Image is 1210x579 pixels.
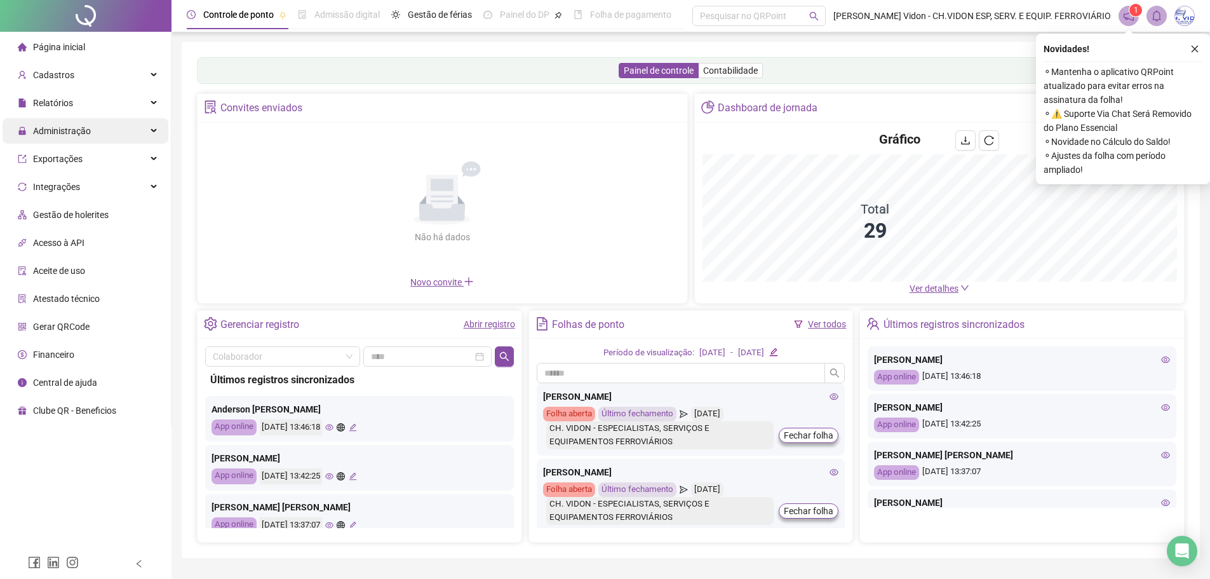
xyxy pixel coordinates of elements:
h4: Gráfico [879,130,920,148]
div: Último fechamento [598,482,676,497]
span: notification [1123,10,1134,22]
span: eye [1161,451,1170,460]
span: bell [1151,10,1162,22]
span: search [830,368,840,378]
span: setting [204,317,217,330]
span: edit [349,521,357,529]
span: Folha de pagamento [590,10,671,20]
span: solution [204,100,217,114]
span: edit [769,348,777,356]
div: Convites enviados [220,97,302,119]
div: Últimos registros sincronizados [210,372,509,388]
img: 30584 [1175,6,1194,25]
span: search [809,11,819,21]
span: eye [830,392,838,401]
button: Fechar folha [779,503,838,519]
span: edit [349,423,357,432]
span: ⚬ ⚠️ Suporte Via Chat Será Removido do Plano Essencial [1044,107,1202,135]
div: [DATE] 13:42:25 [874,418,1170,432]
span: global [337,521,345,529]
span: eye [1161,355,1170,364]
div: Últimos registros sincronizados [884,314,1025,336]
span: eye [325,521,333,529]
span: Controle de ponto [203,10,274,20]
span: Contabilidade [703,65,758,76]
span: eye [1161,403,1170,412]
span: Relatórios [33,98,73,108]
span: ⚬ Novidade no Cálculo do Saldo! [1044,135,1202,149]
span: facebook [28,556,41,569]
div: App online [212,419,257,435]
span: eye [325,472,333,480]
span: Gestão de férias [408,10,472,20]
span: Painel de controle [624,65,694,76]
span: Atestado técnico [33,294,100,304]
span: edit [349,472,357,480]
span: global [337,423,345,432]
div: App online [874,465,919,480]
span: Novidades ! [1044,42,1089,56]
span: gift [18,406,27,415]
span: send [680,407,688,421]
span: search [499,351,509,362]
span: file-text [535,317,549,330]
span: Clube QR - Beneficios [33,405,116,416]
span: eye [325,423,333,432]
span: Gerar QRCode [33,322,90,332]
a: Ver detalhes down [910,283,969,294]
span: close [1190,44,1199,53]
span: info-circle [18,378,27,387]
span: user-add [18,71,27,79]
span: Financeiro [33,350,74,360]
div: [DATE] [738,346,764,360]
div: [DATE] 13:46:18 [260,419,322,435]
div: [DATE] [691,482,723,497]
div: App online [212,517,257,533]
span: Aceite de uso [33,266,85,276]
div: Gerenciar registro [220,314,299,336]
div: [PERSON_NAME] [874,496,1170,510]
div: [PERSON_NAME] [PERSON_NAME] [874,448,1170,462]
span: solution [18,294,27,303]
span: qrcode [18,322,27,331]
span: [PERSON_NAME] Vidon - CH.VIDON ESP, SERV. E EQUIP. FERROVIÁRIO [833,9,1111,23]
span: dashboard [483,10,492,19]
span: reload [984,135,994,146]
span: pushpin [279,11,286,19]
div: [DATE] [691,407,723,421]
div: Não há dados [384,230,501,244]
span: linkedin [47,556,60,569]
span: Fechar folha [784,504,833,518]
div: [PERSON_NAME] [874,353,1170,367]
span: Fechar folha [784,428,833,442]
div: [PERSON_NAME] [874,400,1170,414]
span: Página inicial [33,42,85,52]
div: App online [212,468,257,484]
span: Painel do DP [500,10,549,20]
span: ⚬ Mantenha o aplicativo QRPoint atualizado para evitar erros na assinatura da folha! [1044,65,1202,107]
span: pushpin [555,11,562,19]
span: left [135,559,144,568]
span: team [866,317,880,330]
div: [DATE] 13:37:07 [874,465,1170,480]
div: [DATE] 13:42:25 [260,468,322,484]
span: Exportações [33,154,83,164]
span: 1 [1134,6,1138,15]
span: file-done [298,10,307,19]
div: [PERSON_NAME] [543,390,839,404]
span: Gestão de holerites [33,210,109,220]
span: clock-circle [187,10,196,19]
span: Integrações [33,182,80,192]
span: apartment [18,210,27,219]
span: down [960,283,969,292]
span: filter [794,320,803,329]
div: App online [874,418,919,432]
button: Fechar folha [779,428,838,443]
span: book [574,10,582,19]
span: Acesso à API [33,238,84,248]
div: CH. VIDON - ESPECIALISTAS, SERVIÇOS E EQUIPAMENTOS FERROVIÁRIOS [546,497,774,525]
span: api [18,238,27,247]
span: global [337,472,345,480]
span: Admissão digital [314,10,380,20]
sup: 1 [1129,4,1142,17]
